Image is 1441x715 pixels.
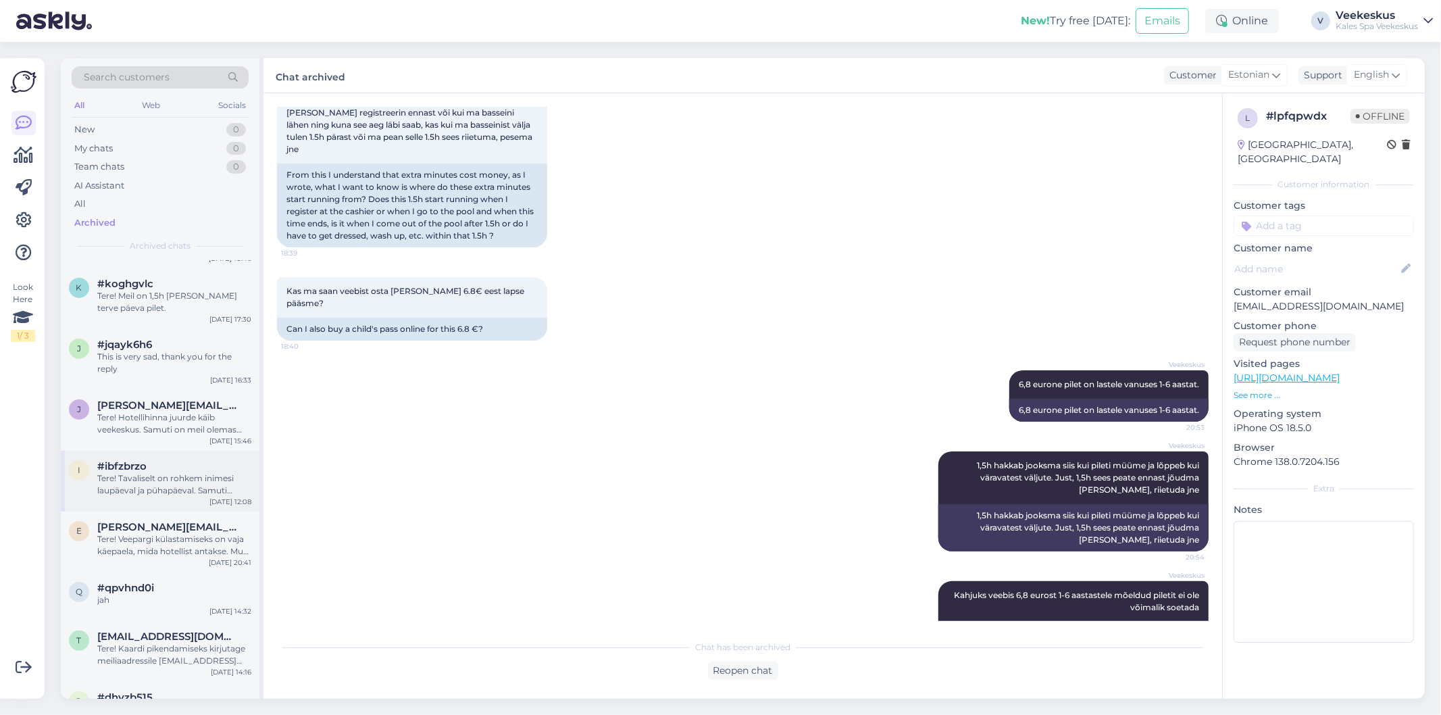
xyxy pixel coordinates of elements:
[97,339,152,351] span: #jqayk6h6
[226,142,246,155] div: 0
[209,314,251,324] div: [DATE] 17:30
[1246,113,1250,123] span: l
[1154,552,1205,562] span: 20:54
[97,631,238,643] span: tanja.suurpold@gmail.com
[1354,68,1389,82] span: English
[1234,241,1414,255] p: Customer name
[97,290,251,314] div: Tere! Meil on 1,5h [PERSON_NAME] terve päeva pilet.
[97,691,153,704] span: #dhvzb515
[1266,108,1350,124] div: # lpfqpwdx
[281,341,332,351] span: 18:40
[954,590,1201,612] span: Kahjuks veebis 6,8 eurost 1-6 aastastele mõeldud piletit ei ole võimalik soetada
[1234,483,1414,495] div: Extra
[226,123,246,137] div: 0
[76,526,82,536] span: e
[1234,455,1414,469] p: Chrome 138.0.7204.156
[210,375,251,385] div: [DATE] 16:33
[1154,360,1205,370] span: Veekeskus
[277,164,547,247] div: From this I understand that extra minutes cost money, as I wrote, what I want to know is where do...
[216,97,249,114] div: Socials
[209,558,251,568] div: [DATE] 20:41
[1228,68,1269,82] span: Estonian
[74,142,113,155] div: My chats
[1336,10,1418,21] div: Veekeskus
[97,278,153,290] span: #koghgvlc
[77,404,81,414] span: j
[140,97,163,114] div: Web
[76,696,82,706] span: d
[1019,379,1199,389] span: 6,8 eurone pilet on lastele vanuses 1-6 aastat.
[1234,199,1414,213] p: Customer tags
[226,160,246,174] div: 0
[1234,299,1414,314] p: [EMAIL_ADDRESS][DOMAIN_NAME]
[938,504,1209,551] div: 1,5h hakkab jooksma siis kui pileti müüme ja lõppeb kui väravatest väljute. Just, 1,5h sees peate...
[97,412,251,436] div: Tere! Hotellihinna juurde käib veekeskus. Samuti on meil olemas sauna-oaas, mida saab hotelliklie...
[977,460,1201,495] span: 1,5h hakkab jooksma siis kui pileti müüme ja lõppeb kui väravatest väljute. Just, 1,5h sees peate...
[1205,9,1279,33] div: Online
[1336,21,1418,32] div: Kales Spa Veekeskus
[695,641,790,654] span: Chat has been archived
[276,66,345,84] label: Chat archived
[1234,178,1414,191] div: Customer information
[76,587,82,597] span: q
[1234,357,1414,371] p: Visited pages
[1021,13,1130,29] div: Try free [DATE]:
[209,436,251,446] div: [DATE] 15:46
[1336,10,1433,32] a: VeekeskusKales Spa Veekeskus
[11,330,35,342] div: 1 / 3
[77,635,82,645] span: t
[281,248,332,258] span: 18:39
[1234,319,1414,333] p: Customer phone
[97,351,251,375] div: This is very sad, thank you for the reply
[72,97,87,114] div: All
[74,179,124,193] div: AI Assistant
[11,69,36,95] img: Askly Logo
[1234,407,1414,421] p: Operating system
[1234,262,1398,276] input: Add name
[77,343,81,353] span: j
[1238,138,1387,166] div: [GEOGRAPHIC_DATA], [GEOGRAPHIC_DATA]
[97,460,147,472] span: #ibfzbrzo
[1154,570,1205,581] span: Veekeskus
[97,533,251,558] div: Tere! Veepargi külastamiseks on vaja käepaela, mida hotellist antakse. Muul juhul on vaja osta pi...
[1234,372,1340,384] a: [URL][DOMAIN_NAME]
[1154,441,1205,451] span: Veekeskus
[1234,441,1414,455] p: Browser
[1234,216,1414,236] input: Add a tag
[78,465,80,475] span: i
[1234,389,1414,401] p: See more ...
[97,399,238,412] span: julia.nuri86@gmail.com
[97,472,251,497] div: Tere! Tavaliselt on rohkem inimesi laupäeval ja pühapäeval. Samuti hommikuti käib vähem inimesi k...
[211,667,251,677] div: [DATE] 14:16
[74,123,95,137] div: New
[97,521,238,533] span: emma.vaihevuori@gmail.com
[277,318,547,341] div: Can I also buy a child's pass online for this 6.8 €?
[1234,503,1414,517] p: Notes
[1021,14,1050,27] b: New!
[84,70,170,84] span: Search customers
[1298,68,1342,82] div: Support
[1234,285,1414,299] p: Customer email
[1350,109,1410,124] span: Offline
[1136,8,1189,34] button: Emails
[76,282,82,293] span: k
[286,286,526,308] span: Kas ma saan veebist osta [PERSON_NAME] 6.8€ eest lapse pääsme?
[708,662,778,680] div: Reopen chat
[1234,333,1356,351] div: Request phone number
[97,582,154,594] span: #qpvhnd0i
[74,216,116,230] div: Archived
[11,281,35,342] div: Look Here
[1164,68,1217,82] div: Customer
[1009,399,1209,422] div: 6,8 eurone pilet on lastele vanuses 1-6 aastat.
[130,240,191,252] span: Archived chats
[74,197,86,211] div: All
[1311,11,1330,30] div: V
[97,643,251,667] div: Tere! Kaardi pikendamiseks kirjutage meiliaadressile [EMAIL_ADDRESS][DOMAIN_NAME]
[97,594,251,606] div: jah
[209,497,251,507] div: [DATE] 12:08
[209,606,251,616] div: [DATE] 14:32
[1234,421,1414,435] p: iPhone OS 18.5.0
[74,160,124,174] div: Team chats
[1154,422,1205,433] span: 20:53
